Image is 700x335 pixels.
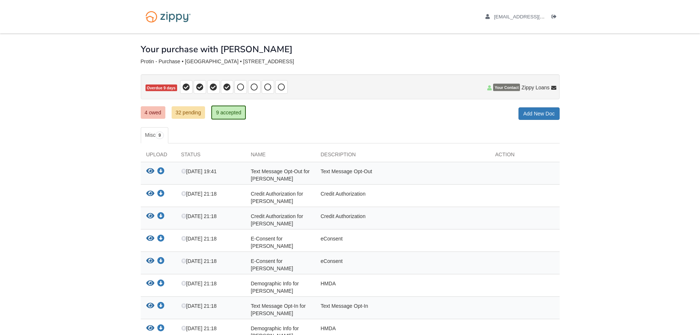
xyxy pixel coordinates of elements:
[181,191,217,197] span: [DATE] 21:18
[251,168,310,182] span: Text Message Opt-Out for [PERSON_NAME]
[181,281,217,286] span: [DATE] 21:18
[211,106,246,120] a: 9 accepted
[172,106,205,119] a: 32 pending
[315,235,490,250] div: eConsent
[251,213,303,227] span: Credit Authorization for [PERSON_NAME]
[146,213,154,220] button: View Credit Authorization for Dina Protin
[155,132,164,139] span: 9
[493,84,520,91] span: Your Contact
[146,85,177,92] span: Overdue 9 days
[315,168,490,182] div: Text Message Opt-Out
[141,44,292,54] h1: Your purchase with [PERSON_NAME]
[245,151,315,162] div: Name
[251,281,299,294] span: Demographic Info for [PERSON_NAME]
[315,302,490,317] div: Text Message Opt-In
[141,151,176,162] div: Upload
[157,303,165,309] a: Download Text Message Opt-In for Dina Protin
[141,127,168,143] a: Misc
[146,280,154,288] button: View Demographic Info for Gabriel protin
[146,190,154,198] button: View Credit Authorization for Gabriel protin
[251,303,306,316] span: Text Message Opt-In for [PERSON_NAME]
[157,236,165,242] a: Download E-Consent for Gabriel protin
[181,168,217,174] span: [DATE] 19:41
[315,151,490,162] div: Description
[181,236,217,242] span: [DATE] 21:18
[490,151,560,162] div: Action
[315,190,490,205] div: Credit Authorization
[157,281,165,287] a: Download Demographic Info for Gabriel protin
[146,168,154,175] button: View Text Message Opt-Out for Gabriel protin
[146,257,154,265] button: View E-Consent for Dina Protin
[315,213,490,227] div: Credit Authorization
[181,213,217,219] span: [DATE] 21:18
[146,325,154,332] button: View Demographic Info for Dina Protin
[157,259,165,264] a: Download E-Consent for Dina Protin
[141,106,165,119] a: 4 owed
[251,258,293,271] span: E-Consent for [PERSON_NAME]
[157,214,165,220] a: Download Credit Authorization for Dina Protin
[552,14,560,21] a: Log out
[251,236,293,249] span: E-Consent for [PERSON_NAME]
[157,191,165,197] a: Download Credit Authorization for Gabriel protin
[485,14,578,21] a: edit profile
[176,151,245,162] div: Status
[315,280,490,295] div: HMDA
[141,58,560,65] div: Protin - Purchase • [GEOGRAPHIC_DATA] • [STREET_ADDRESS]
[181,325,217,331] span: [DATE] 21:18
[146,302,154,310] button: View Text Message Opt-In for Dina Protin
[521,84,549,91] span: Zippy Loans
[494,14,578,19] span: dinaprotin@gmail.com
[518,107,560,120] a: Add New Doc
[181,258,217,264] span: [DATE] 21:18
[251,191,303,204] span: Credit Authorization for [PERSON_NAME]
[181,303,217,309] span: [DATE] 21:18
[315,257,490,272] div: eConsent
[157,326,165,332] a: Download Demographic Info for Dina Protin
[141,7,195,26] img: Logo
[146,235,154,243] button: View E-Consent for Gabriel protin
[157,169,165,175] a: Download Text Message Opt-Out for Gabriel protin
